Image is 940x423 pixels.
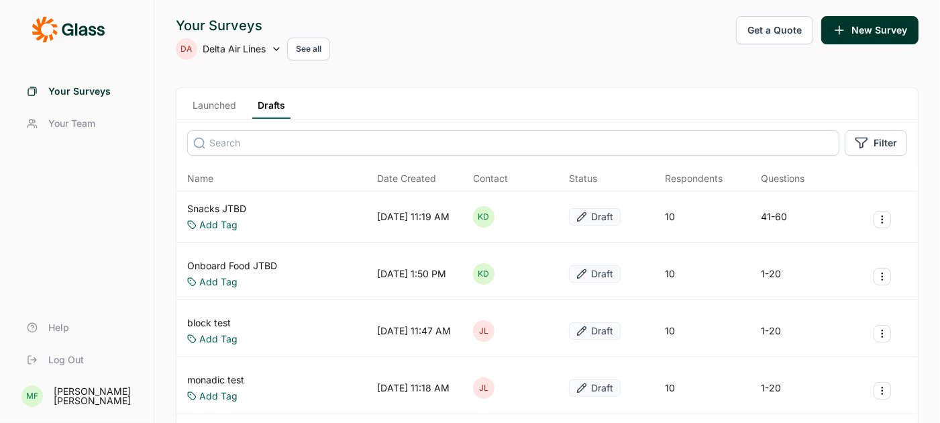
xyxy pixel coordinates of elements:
a: Launched [187,99,242,119]
span: Name [187,172,213,185]
input: Search [187,130,839,156]
span: Log Out [48,353,84,367]
div: Contact [473,172,508,185]
a: Add Tag [199,218,238,232]
button: Survey Actions [874,268,891,285]
div: [DATE] 1:50 PM [377,267,446,281]
a: Add Tag [199,332,238,346]
span: Filter [874,136,897,150]
div: Your Surveys [176,16,330,35]
div: 10 [665,267,675,281]
button: Draft [569,265,621,283]
a: Drafts [252,99,291,119]
button: Draft [569,322,621,340]
span: Date Created [377,172,436,185]
div: 1-20 [761,381,781,395]
span: Help [48,321,69,334]
div: 10 [665,210,675,224]
a: Snacks JTBD [187,202,246,216]
div: Status [569,172,597,185]
div: KD [473,206,494,228]
div: JL [473,320,494,342]
button: Draft [569,208,621,226]
a: Add Tag [199,275,238,289]
div: DA [176,38,197,60]
div: KD [473,263,494,285]
button: Get a Quote [736,16,813,44]
div: [DATE] 11:18 AM [377,381,450,395]
button: Draft [569,379,621,397]
button: New Survey [821,16,919,44]
div: 10 [665,324,675,338]
div: 1-20 [761,267,781,281]
div: 1-20 [761,324,781,338]
button: Survey Actions [874,325,891,342]
button: Survey Actions [874,382,891,399]
div: [PERSON_NAME] [PERSON_NAME] [54,387,138,406]
button: See all [287,38,330,60]
div: Respondents [665,172,723,185]
div: 10 [665,381,675,395]
div: MF [21,385,43,407]
a: Add Tag [199,389,238,403]
div: [DATE] 11:47 AM [377,324,451,338]
a: Onboard Food JTBD [187,259,277,273]
div: [DATE] 11:19 AM [377,210,450,224]
div: 41-60 [761,210,787,224]
div: Questions [761,172,804,185]
span: Your Surveys [48,85,111,98]
span: Your Team [48,117,95,130]
a: monadic test [187,373,244,387]
div: JL [473,377,494,399]
a: block test [187,316,238,330]
button: Survey Actions [874,211,891,228]
button: Filter [845,130,907,156]
span: Delta Air Lines [203,42,266,56]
